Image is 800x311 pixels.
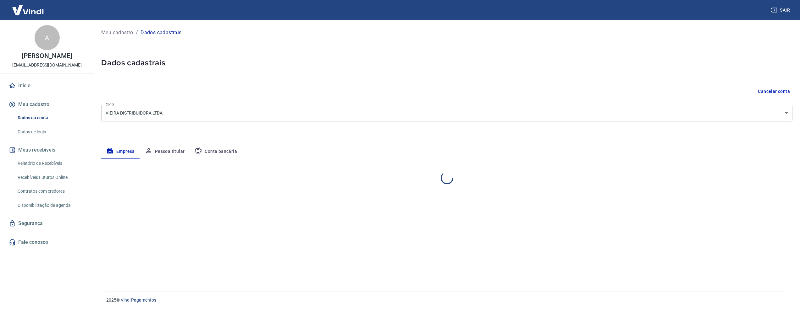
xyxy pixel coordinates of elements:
[12,62,82,68] p: [EMAIL_ADDRESS][DOMAIN_NAME]
[770,4,792,16] button: Sair
[8,79,86,93] a: Início
[15,111,86,124] a: Dados da conta
[140,144,190,159] button: Pessoa titular
[22,53,72,59] p: [PERSON_NAME]
[15,185,86,198] a: Contratos com credores
[101,144,140,159] button: Empresa
[8,235,86,249] a: Fale conosco
[101,105,792,121] div: VIEIRA DISTRIBUIDORA LTDA
[101,29,133,36] a: Meu cadastro
[101,58,792,68] h5: Dados cadastrais
[190,144,242,159] button: Conta bancária
[106,297,785,303] p: 2025 ©
[15,171,86,184] a: Recebíveis Futuros Online
[15,199,86,212] a: Disponibilização de agenda
[136,29,138,36] p: /
[8,143,86,157] button: Meus recebíveis
[8,217,86,230] a: Segurança
[15,157,86,170] a: Relatório de Recebíveis
[141,29,181,36] p: Dados cadastrais
[15,126,86,138] a: Dados de login
[8,0,48,19] img: Vindi
[35,25,60,50] div: A
[106,102,114,107] label: Conta
[755,86,792,97] button: Cancelar conta
[8,98,86,111] button: Meu cadastro
[121,298,156,303] a: Vindi Pagamentos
